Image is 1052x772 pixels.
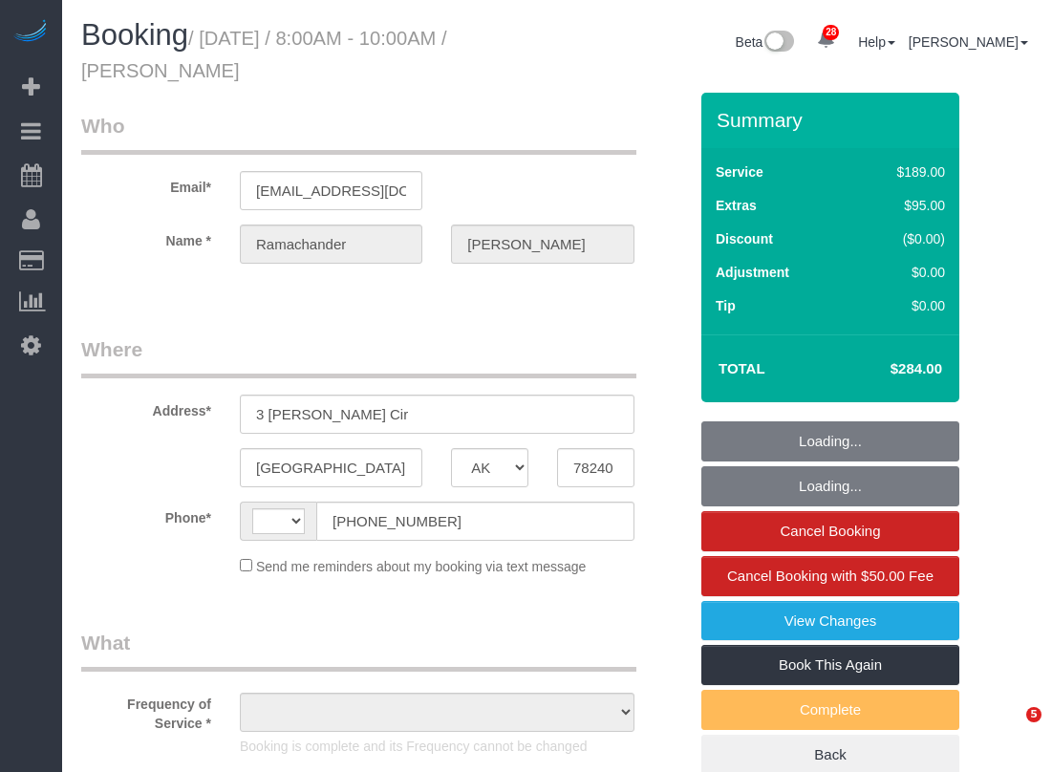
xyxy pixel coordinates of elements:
[81,28,447,81] small: / [DATE] / 8:00AM - 10:00AM / [PERSON_NAME]
[701,601,959,641] a: View Changes
[557,448,634,487] input: Zip Code*
[316,502,634,541] input: Phone*
[716,162,763,182] label: Service
[856,263,945,282] div: $0.00
[240,737,634,756] p: Booking is complete and its Frequency cannot be changed
[256,559,587,574] span: Send me reminders about my booking via text message
[858,34,895,50] a: Help
[736,34,795,50] a: Beta
[987,707,1033,753] iframe: Intercom live chat
[451,225,633,264] input: Last Name*
[717,109,950,131] h3: Summary
[716,263,789,282] label: Adjustment
[67,395,225,420] label: Address*
[762,31,794,55] img: New interface
[240,171,422,210] input: Email*
[719,360,765,376] strong: Total
[716,229,773,248] label: Discount
[807,19,845,61] a: 28
[833,361,942,377] h4: $284.00
[81,112,636,155] legend: Who
[701,511,959,551] a: Cancel Booking
[81,629,636,672] legend: What
[67,171,225,197] label: Email*
[67,688,225,733] label: Frequency of Service *
[67,225,225,250] label: Name *
[909,34,1028,50] a: [PERSON_NAME]
[823,25,839,40] span: 28
[81,18,188,52] span: Booking
[240,225,422,264] input: First Name*
[81,335,636,378] legend: Where
[701,645,959,685] a: Book This Again
[11,19,50,46] img: Automaid Logo
[856,196,945,215] div: $95.00
[240,448,422,487] input: City*
[67,502,225,527] label: Phone*
[856,229,945,248] div: ($0.00)
[856,162,945,182] div: $189.00
[716,296,736,315] label: Tip
[1026,707,1041,722] span: 5
[701,556,959,596] a: Cancel Booking with $50.00 Fee
[727,568,934,584] span: Cancel Booking with $50.00 Fee
[856,296,945,315] div: $0.00
[716,196,757,215] label: Extras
